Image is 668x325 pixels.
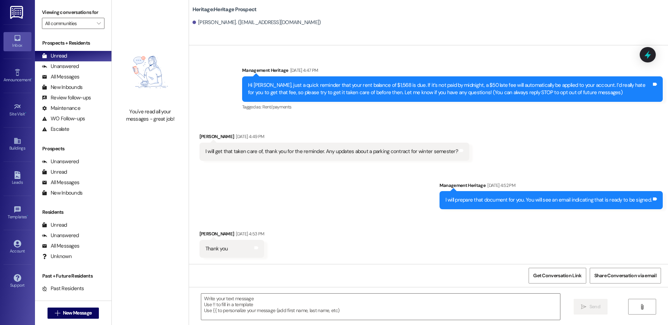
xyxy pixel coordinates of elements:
[10,6,24,19] img: ResiDesk Logo
[248,82,652,97] div: Hi [PERSON_NAME], just a quick reminder that your rent balance of $1,568 is due. If it’s not paid...
[42,52,67,60] div: Unread
[25,111,26,115] span: •
[199,230,264,240] div: [PERSON_NAME]
[35,272,111,280] div: Past + Future Residents
[42,115,85,122] div: WO Follow-ups
[581,304,586,310] i: 
[42,7,104,18] label: Viewing conversations for
[42,242,79,250] div: All Messages
[3,169,31,188] a: Leads
[31,76,32,81] span: •
[533,272,581,279] span: Get Conversation Link
[42,295,89,303] div: Future Residents
[42,179,79,186] div: All Messages
[440,182,663,191] div: Management Heritage
[594,272,656,279] span: Share Conversation via email
[42,94,91,101] div: Review follow-ups
[119,39,181,104] img: empty-state
[48,308,99,319] button: New Message
[3,238,31,257] a: Account
[262,104,292,110] span: Rent/payments
[97,21,101,26] i: 
[42,232,79,239] div: Unanswered
[3,204,31,222] a: Templates •
[574,299,608,315] button: Send
[205,148,458,155] div: I will get that taken care of, thank you for the reminder. Any updates about a parking contract f...
[35,145,111,152] div: Prospects
[42,168,67,176] div: Unread
[42,189,82,197] div: New Inbounds
[3,32,31,51] a: Inbox
[3,101,31,120] a: Site Visit •
[42,105,80,112] div: Maintenance
[205,245,228,252] div: Thank you
[35,39,111,47] div: Prospects + Residents
[242,102,663,112] div: Tagged as:
[45,18,93,29] input: All communities
[42,63,79,70] div: Unanswered
[445,196,652,204] div: I will prepare that document for you. You will see an email indicating that is ready to be signed.
[119,108,181,123] div: You've read all your messages - great job!
[42,285,84,292] div: Past Residents
[234,230,264,237] div: [DATE] 4:53 PM
[3,135,31,154] a: Buildings
[63,309,92,317] span: New Message
[55,310,60,316] i: 
[639,304,645,310] i: 
[35,209,111,216] div: Residents
[3,272,31,291] a: Support
[589,303,600,310] span: Send
[590,268,661,284] button: Share Conversation via email
[42,126,69,133] div: Escalate
[193,6,257,13] b: Heritage: Heritage Prospect
[42,221,67,229] div: Unread
[42,84,82,91] div: New Inbounds
[242,67,663,76] div: Management Heritage
[529,268,586,284] button: Get Conversation Link
[42,158,79,165] div: Unanswered
[193,19,321,26] div: [PERSON_NAME]. ([EMAIL_ADDRESS][DOMAIN_NAME])
[289,67,318,74] div: [DATE] 4:47 PM
[42,73,79,81] div: All Messages
[199,133,469,143] div: [PERSON_NAME]
[27,213,28,218] span: •
[486,182,515,189] div: [DATE] 4:52 PM
[234,133,264,140] div: [DATE] 4:49 PM
[42,253,72,260] div: Unknown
